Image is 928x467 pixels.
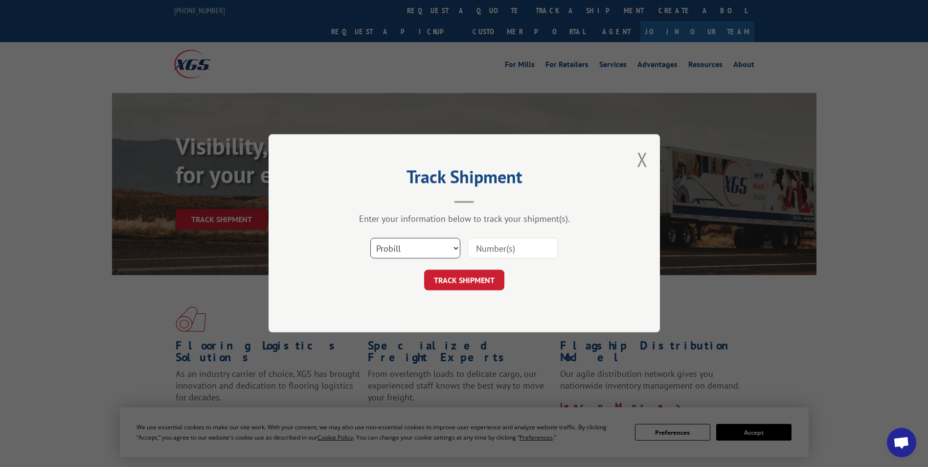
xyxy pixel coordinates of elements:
[424,270,504,291] button: TRACK SHIPMENT
[317,213,611,225] div: Enter your information below to track your shipment(s).
[468,238,558,259] input: Number(s)
[637,146,648,172] button: Close modal
[317,170,611,188] h2: Track Shipment
[887,428,916,457] div: Open chat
